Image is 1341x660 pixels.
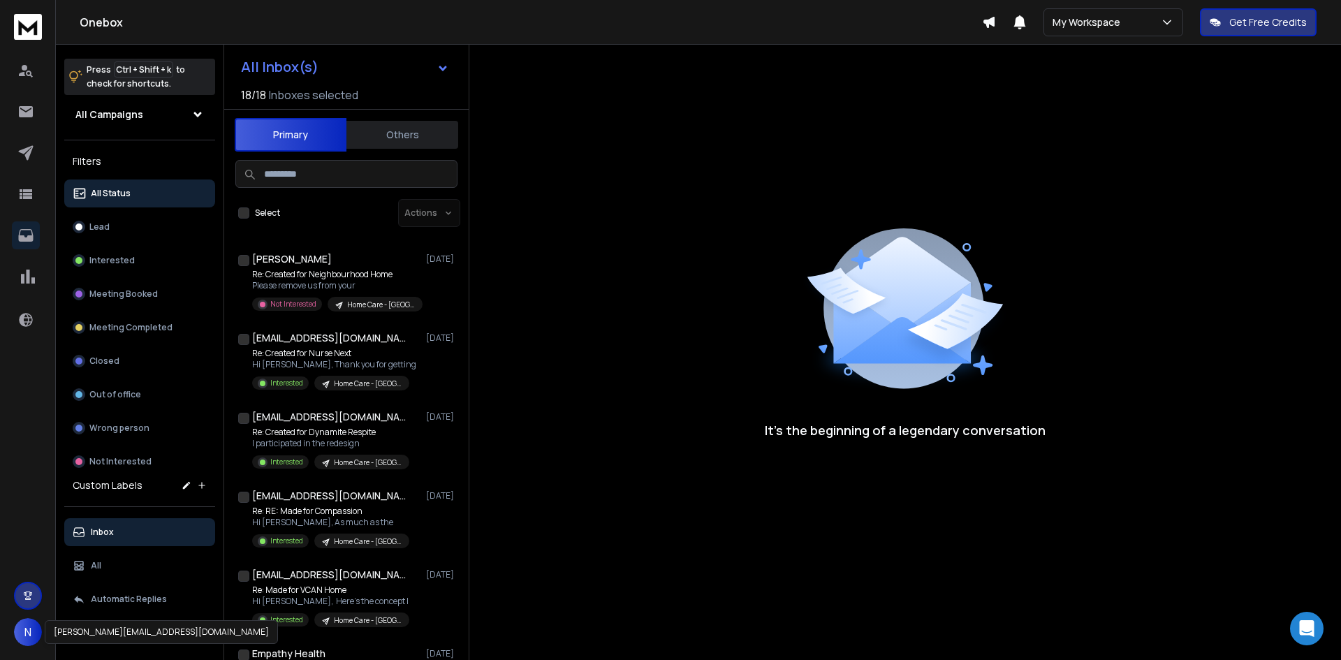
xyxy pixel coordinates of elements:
[426,490,457,501] p: [DATE]
[235,118,346,152] button: Primary
[252,489,406,503] h1: [EMAIL_ADDRESS][DOMAIN_NAME]
[426,411,457,423] p: [DATE]
[64,247,215,274] button: Interested
[252,252,332,266] h1: [PERSON_NAME]
[252,280,420,291] p: Please remove us from your
[89,355,119,367] p: Closed
[89,389,141,400] p: Out of office
[64,314,215,342] button: Meeting Completed
[64,179,215,207] button: All Status
[64,619,215,647] button: Awaiting Reply
[64,552,215,580] button: All
[64,381,215,409] button: Out of office
[91,560,101,571] p: All
[765,420,1046,440] p: It’s the beginning of a legendary conversation
[426,254,457,265] p: [DATE]
[91,594,167,605] p: Automatic Replies
[347,300,414,310] p: Home Care - [GEOGRAPHIC_DATA]
[1290,612,1324,645] div: Open Intercom Messenger
[64,585,215,613] button: Automatic Replies
[241,60,318,74] h1: All Inbox(s)
[64,152,215,171] h3: Filters
[64,101,215,129] button: All Campaigns
[91,188,131,199] p: All Status
[14,618,42,646] button: N
[230,53,460,81] button: All Inbox(s)
[426,332,457,344] p: [DATE]
[114,61,173,78] span: Ctrl + Shift + k
[87,63,185,91] p: Press to check for shortcuts.
[64,518,215,546] button: Inbox
[426,569,457,580] p: [DATE]
[89,322,173,333] p: Meeting Completed
[80,14,982,31] h1: Onebox
[252,348,416,359] p: Re: Created for Nurse Next
[64,213,215,241] button: Lead
[91,527,114,538] p: Inbox
[426,648,457,659] p: [DATE]
[252,506,409,517] p: Re: RE: Made for Compassion
[334,379,401,389] p: Home Care - [GEOGRAPHIC_DATA]
[252,427,409,438] p: Re: Created for Dynamite Respite
[252,269,420,280] p: Re: Created for Neighbourhood Home
[89,423,149,434] p: Wrong person
[252,410,406,424] h1: [EMAIL_ADDRESS][DOMAIN_NAME]
[45,620,278,644] div: [PERSON_NAME][EMAIL_ADDRESS][DOMAIN_NAME]
[252,359,416,370] p: Hi [PERSON_NAME], Thank you for getting
[334,457,401,468] p: Home Care - [GEOGRAPHIC_DATA]
[334,615,401,626] p: Home Care - [GEOGRAPHIC_DATA]
[270,615,303,625] p: Interested
[255,207,280,219] label: Select
[252,331,406,345] h1: [EMAIL_ADDRESS][DOMAIN_NAME]
[252,517,409,528] p: Hi [PERSON_NAME], As much as the
[252,596,409,607] p: Hi [PERSON_NAME], Here's the concept I
[346,119,458,150] button: Others
[270,378,303,388] p: Interested
[252,585,409,596] p: Re: Made for VCAN Home
[64,448,215,476] button: Not Interested
[252,568,406,582] h1: [EMAIL_ADDRESS][DOMAIN_NAME]
[1053,15,1126,29] p: My Workspace
[64,347,215,375] button: Closed
[334,536,401,547] p: Home Care - [GEOGRAPHIC_DATA]
[89,288,158,300] p: Meeting Booked
[269,87,358,103] h3: Inboxes selected
[64,414,215,442] button: Wrong person
[73,478,142,492] h3: Custom Labels
[241,87,266,103] span: 18 / 18
[252,438,409,449] p: I participated in the redesign
[89,221,110,233] p: Lead
[89,456,152,467] p: Not Interested
[270,536,303,546] p: Interested
[75,108,143,122] h1: All Campaigns
[14,14,42,40] img: logo
[270,457,303,467] p: Interested
[270,299,316,309] p: Not Interested
[1229,15,1307,29] p: Get Free Credits
[1200,8,1317,36] button: Get Free Credits
[64,280,215,308] button: Meeting Booked
[89,255,135,266] p: Interested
